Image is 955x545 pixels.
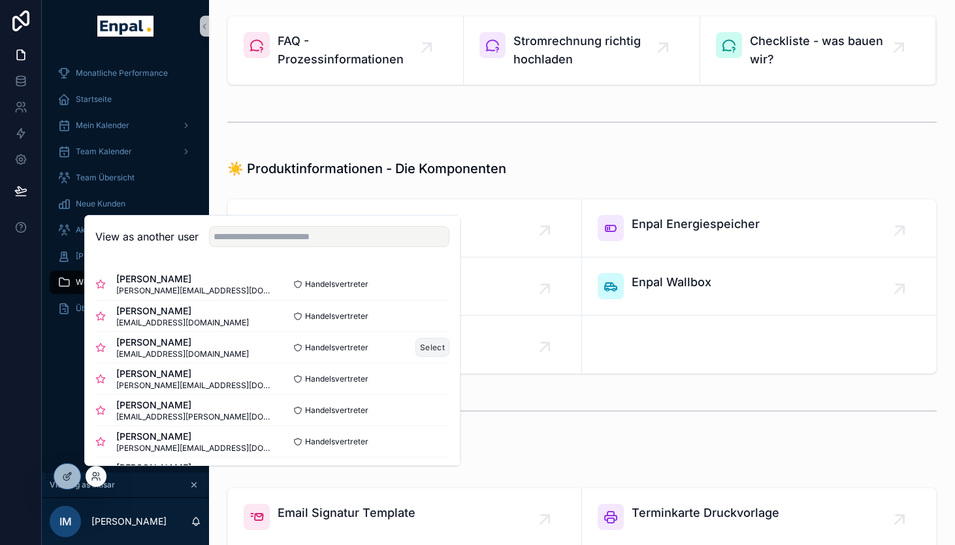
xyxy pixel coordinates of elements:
span: [PERSON_NAME][EMAIL_ADDRESS][DOMAIN_NAME] [116,443,272,454]
span: [PERSON_NAME] [116,305,249,318]
span: Mein Kalender [76,120,129,131]
span: [PERSON_NAME][EMAIL_ADDRESS][DOMAIN_NAME] [116,380,272,391]
div: scrollable content [42,52,209,337]
a: Startseite [50,88,201,111]
span: Handelsvertreter [305,279,368,289]
span: Stromrechnung richtig hochladen [513,32,662,69]
a: Team Kalender [50,140,201,163]
span: [PERSON_NAME] [116,336,249,349]
span: [EMAIL_ADDRESS][PERSON_NAME][DOMAIN_NAME] [116,412,272,422]
span: [PERSON_NAME] [116,461,249,474]
span: [EMAIL_ADDRESS][DOMAIN_NAME] [116,349,249,359]
span: Terminkarte Druckvorlage [632,504,779,522]
a: Aktive Kunden [50,218,201,242]
span: Enpal Wallbox [632,273,711,291]
span: Wissensdatenbank [76,277,146,288]
span: Startseite [76,94,112,105]
span: [PERSON_NAME] [116,272,272,286]
span: Neue Kunden [76,199,125,209]
p: [PERSON_NAME] [91,515,167,528]
span: [PERSON_NAME] [116,430,272,443]
span: Handelsvertreter [305,374,368,384]
a: Checkliste - was bauen wir? [700,16,936,84]
a: FAQ - Prozessinformationen [228,16,464,84]
span: IM [59,514,72,529]
span: Handelsvertreter [305,311,368,322]
span: Aktive Kunden [76,225,129,235]
span: Über mich [76,303,114,314]
span: Team Übersicht [76,173,135,183]
h1: ☀️ Produktinformationen - Die Komponenten [227,159,506,178]
a: Mein Kalender [50,114,201,137]
span: FAQ - Prozessinformationen [278,32,427,69]
span: Handelsvertreter [305,342,368,353]
img: App logo [97,16,153,37]
a: Stromrechnung richtig hochladen [464,16,700,84]
a: Enpal Wallbox [582,257,936,316]
span: [PERSON_NAME] [76,251,139,261]
span: [PERSON_NAME][EMAIL_ADDRESS][DOMAIN_NAME] [116,286,272,296]
a: Enpal Energiespeicher [582,199,936,257]
a: [PERSON_NAME] [50,244,201,268]
span: Team Kalender [76,146,132,157]
span: Checkliste - was bauen wir? [750,32,899,69]
button: Select [415,338,449,357]
span: [PERSON_NAME] [116,399,272,412]
a: Team Übersicht [50,166,201,190]
span: [PERSON_NAME] [116,367,272,380]
span: Email Signatur Template [278,504,415,522]
a: Wissensdatenbank [50,271,201,294]
span: Handelsvertreter [305,437,368,447]
a: Neue Kunden [50,192,201,216]
span: Monatliche Performance [76,68,168,78]
a: Enpal Solarmodule [228,199,582,257]
span: Enpal Energiespeicher [632,215,760,233]
span: [EMAIL_ADDRESS][DOMAIN_NAME] [116,318,249,328]
a: Über mich [50,297,201,320]
a: Monatliche Performance [50,61,201,85]
span: Handelsvertreter [305,405,368,416]
h2: View as another user [95,229,199,244]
